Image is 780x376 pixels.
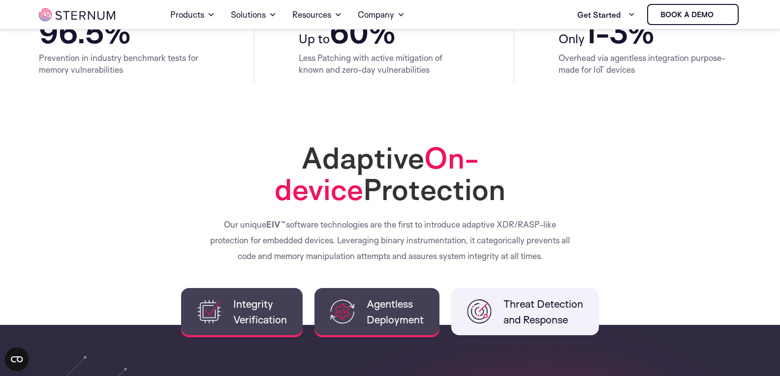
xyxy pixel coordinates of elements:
[231,1,277,29] a: Solutions
[275,139,479,207] span: On-device
[577,5,635,25] a: Get Started
[39,8,115,21] img: sternum iot
[292,1,342,29] a: Resources
[718,11,725,19] img: sternum iot
[358,1,405,29] a: Company
[647,4,739,25] a: Book a demo
[559,17,741,48] h2: 1-3%
[367,296,424,327] span: Agentless Deployment
[193,142,587,205] h2: Adaptive Protection
[299,30,330,46] span: Up to
[467,299,492,324] img: Threat Detection and Response
[266,219,286,230] b: EIV™
[5,347,29,371] button: Open CMP widget
[206,217,575,264] p: Our unique software technologies are the first to introduce adaptive XDR/RASP-like protection for...
[299,52,469,76] p: Less Patching with active mitigation of known and zero-day vulnerabilities
[233,296,287,327] span: Integrity Verification
[559,52,741,76] p: Overhead via agentless integration purpose-made for IoT devices
[39,52,210,76] p: Prevention in industry benchmark tests for memory vulnerabilities
[39,17,210,48] h2: 96.5%
[170,1,215,29] a: Products
[299,17,469,48] h2: 60%
[330,299,355,324] img: Agentless Deployment
[197,299,221,324] img: Integrity Verification
[559,30,585,46] span: Only
[503,296,583,327] span: Threat Detection and Response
